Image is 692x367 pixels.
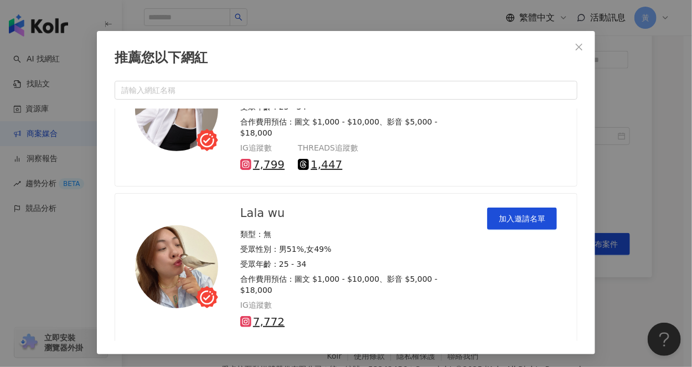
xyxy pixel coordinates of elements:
span: 無 [264,230,271,239]
label: 合作費用預估 ： [240,275,295,283]
span: 男 51% , 女 49% [279,245,332,254]
a: 7,772 [253,314,285,329]
h2: Lala wu [240,208,285,219]
span: 圖文 $1,000 - $10,000、影音 $5,000 - $18,000 [240,275,437,294]
span: 圖文 $1,000 - $10,000、影音 $5,000 - $18,000 [240,117,437,137]
button: 加入邀請名單 [487,208,557,230]
img: KOL Avatar [135,68,218,151]
a: 7,799 [253,157,285,172]
label: THREADS 追蹤數 [298,142,358,153]
label: 類型 ： [240,230,264,239]
label: IG 追蹤數 [240,299,285,311]
label: 受眾年齡 ： [240,260,279,268]
label: 合作費用預估 ： [240,117,295,126]
label: 受眾性別 ： [240,245,279,254]
button: Close [568,36,590,58]
span: close [575,43,583,51]
div: 推薦您以下網紅 [115,49,577,68]
label: IG 追蹤數 [240,142,285,153]
span: 加入邀請名單 [499,214,545,223]
img: KOL Avatar [135,225,218,308]
a: 1,447 [311,157,342,172]
span: 25 - 34 [279,260,307,268]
